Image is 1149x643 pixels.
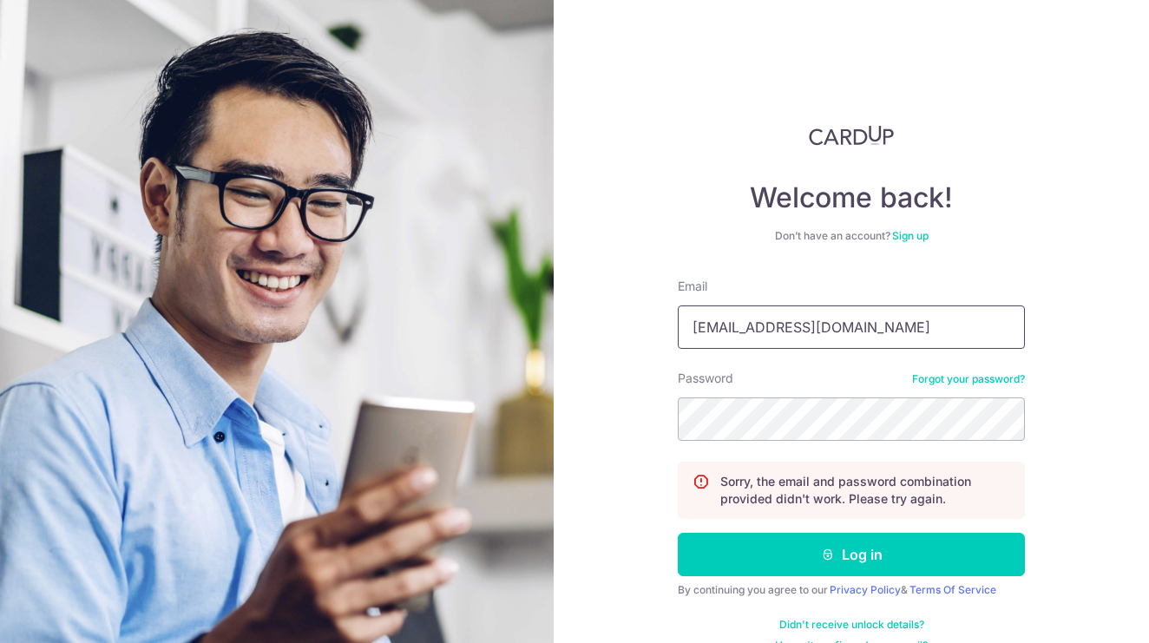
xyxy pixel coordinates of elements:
[912,372,1025,386] a: Forgot your password?
[830,583,901,596] a: Privacy Policy
[892,229,929,242] a: Sign up
[720,473,1010,508] p: Sorry, the email and password combination provided didn't work. Please try again.
[678,583,1025,597] div: By continuing you agree to our &
[678,305,1025,349] input: Enter your Email
[809,125,894,146] img: CardUp Logo
[678,370,733,387] label: Password
[678,278,707,295] label: Email
[909,583,996,596] a: Terms Of Service
[779,618,924,632] a: Didn't receive unlock details?
[678,533,1025,576] button: Log in
[678,180,1025,215] h4: Welcome back!
[678,229,1025,243] div: Don’t have an account?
